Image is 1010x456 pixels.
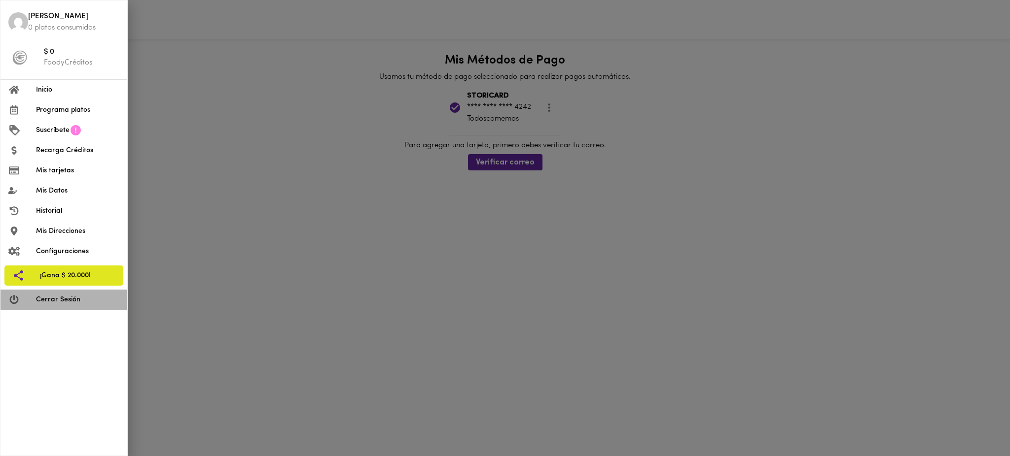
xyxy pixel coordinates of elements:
[28,11,119,23] span: [PERSON_NAME]
[36,165,119,176] span: Mis tarjetas
[36,145,119,156] span: Recarga Créditos
[36,125,70,135] span: Suscríbete
[36,206,119,216] span: Historial
[44,47,119,58] span: $ 0
[28,23,119,33] p: 0 platos consumidos
[36,186,119,196] span: Mis Datos
[12,50,27,65] img: foody-creditos-black.png
[44,58,119,68] p: FoodyCréditos
[36,294,119,305] span: Cerrar Sesión
[953,399,1000,446] iframe: Messagebird Livechat Widget
[36,226,119,236] span: Mis Direcciones
[40,270,115,281] span: ¡Gana $ 20.000!
[36,246,119,257] span: Configuraciones
[36,105,119,115] span: Programa platos
[36,85,119,95] span: Inicio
